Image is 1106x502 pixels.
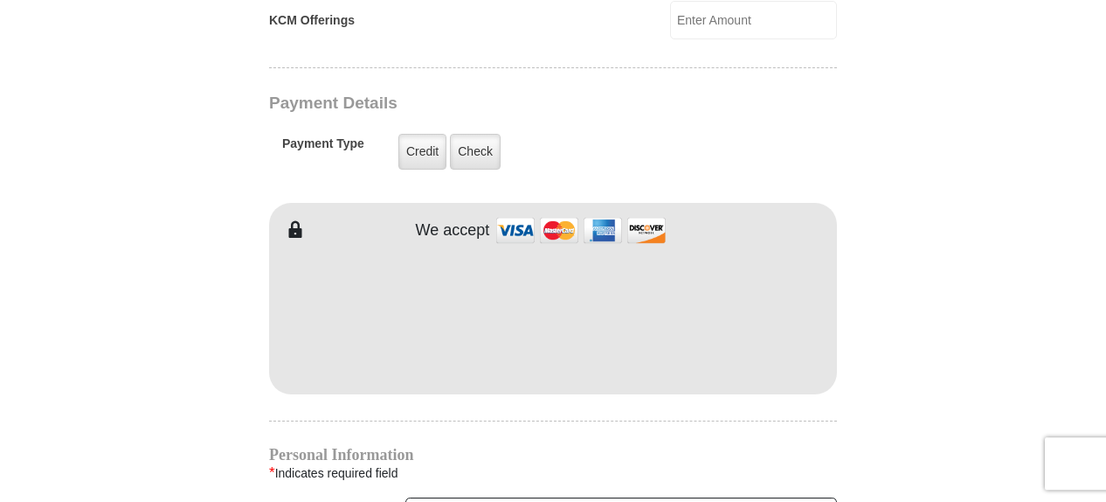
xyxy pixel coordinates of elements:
label: Check [450,134,501,170]
div: Indicates required field [269,462,837,485]
h4: We accept [416,221,490,241]
h3: Payment Details [269,94,715,114]
h5: Payment Type [282,136,364,160]
label: KCM Offerings [269,11,355,30]
label: Credit [398,134,446,170]
img: credit cards accepted [494,212,668,249]
input: Enter Amount [670,1,837,39]
h4: Personal Information [269,448,837,462]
